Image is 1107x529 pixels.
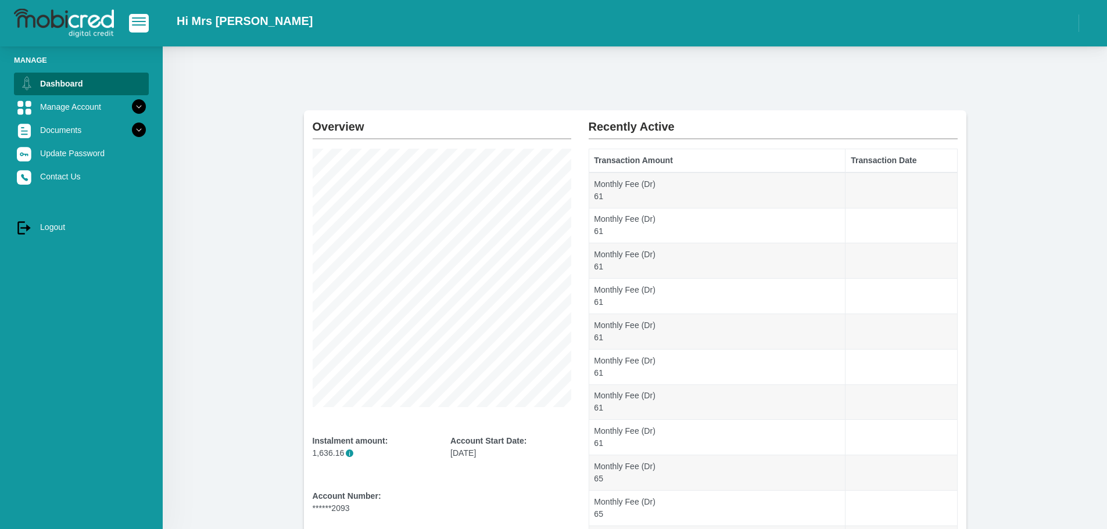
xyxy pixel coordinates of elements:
span: i [346,449,353,457]
a: Dashboard [14,73,149,95]
td: Monthly Fee (Dr) 65 [589,455,846,491]
a: Contact Us [14,165,149,188]
td: Monthly Fee (Dr) 61 [589,208,846,243]
td: Monthly Fee (Dr) 61 [589,243,846,279]
b: Account Number: [313,491,381,501]
h2: Recently Active [589,110,958,134]
h2: Overview [313,110,571,134]
td: Monthly Fee (Dr) 61 [589,384,846,420]
a: Manage Account [14,96,149,118]
a: Logout [14,216,149,238]
th: Transaction Amount [589,149,846,172]
div: [DATE] [450,435,571,459]
b: Account Start Date: [450,436,526,445]
td: Monthly Fee (Dr) 61 [589,172,846,208]
b: Instalment amount: [313,436,388,445]
p: 1,636.16 [313,447,434,459]
img: logo-mobicred.svg [14,9,114,38]
a: Documents [14,119,149,141]
li: Manage [14,55,149,66]
td: Monthly Fee (Dr) 61 [589,279,846,314]
h2: Hi Mrs [PERSON_NAME] [177,14,313,28]
td: Monthly Fee (Dr) 65 [589,491,846,526]
th: Transaction Date [846,149,957,172]
td: Monthly Fee (Dr) 61 [589,420,846,455]
td: Monthly Fee (Dr) 61 [589,349,846,384]
td: Monthly Fee (Dr) 61 [589,314,846,349]
a: Update Password [14,142,149,164]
